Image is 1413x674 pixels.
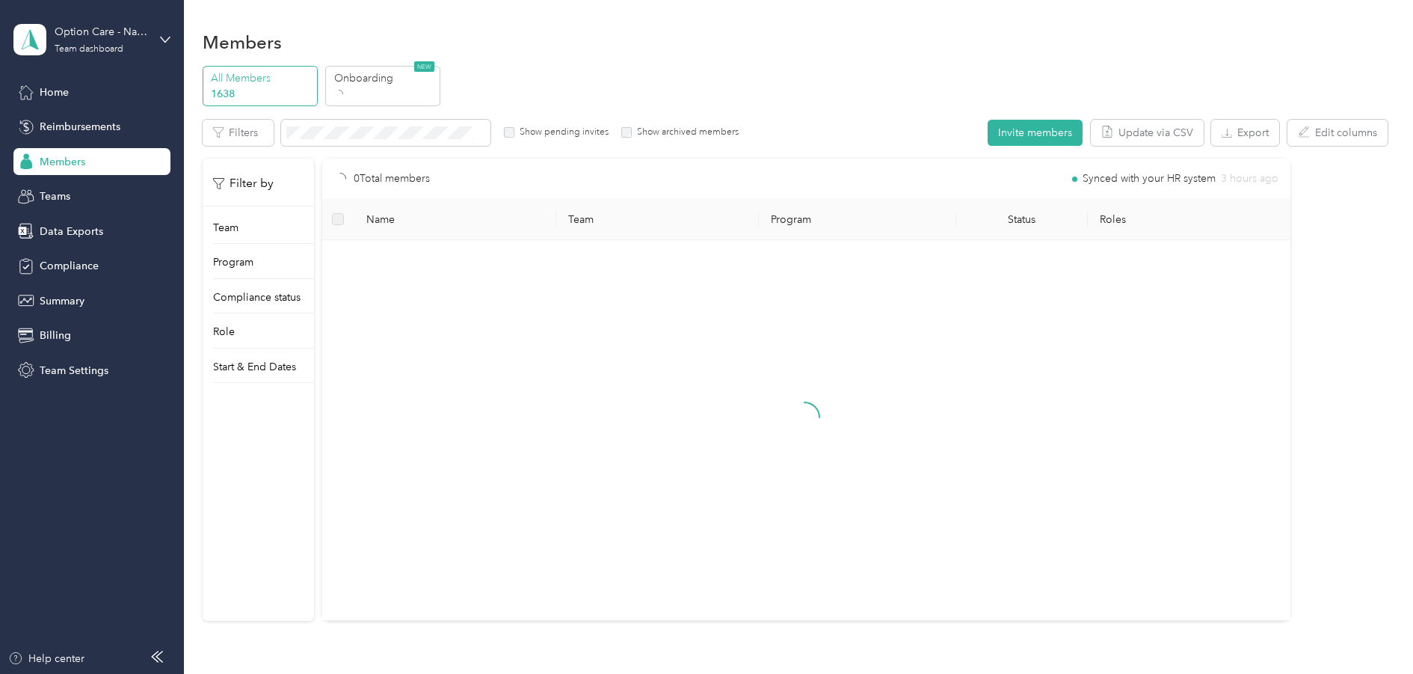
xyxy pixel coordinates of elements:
[354,199,557,240] th: Name
[988,120,1083,146] button: Invite members
[203,34,282,50] h1: Members
[556,199,759,240] th: Team
[213,220,238,236] p: Team
[1221,174,1278,184] span: 3 hours ago
[759,199,956,240] th: Program
[354,171,430,187] p: 0 Total members
[40,189,70,204] span: Teams
[213,254,253,270] p: Program
[334,70,436,86] p: Onboarding
[40,363,108,379] span: Team Settings
[1211,120,1279,146] button: Export
[55,24,148,40] div: Option Care - Naven Health
[55,45,123,54] div: Team dashboard
[40,293,84,309] span: Summary
[1287,120,1388,146] button: Edit columns
[1329,590,1413,674] iframe: Everlance-gr Chat Button Frame
[1091,120,1204,146] button: Update via CSV
[40,224,103,239] span: Data Exports
[40,258,99,274] span: Compliance
[203,120,274,146] button: Filters
[366,213,545,226] span: Name
[514,126,609,139] label: Show pending invites
[1088,199,1290,240] th: Roles
[211,70,313,86] p: All Members
[414,61,434,72] span: NEW
[213,359,296,375] p: Start & End Dates
[8,651,84,667] button: Help center
[40,119,120,135] span: Reimbursements
[213,174,274,193] p: Filter by
[213,324,235,340] p: Role
[40,154,85,170] span: Members
[40,328,71,343] span: Billing
[632,126,739,139] label: Show archived members
[956,199,1088,240] th: Status
[211,86,313,102] p: 1638
[1083,174,1216,184] span: Synced with your HR system
[40,85,69,100] span: Home
[213,289,301,305] p: Compliance status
